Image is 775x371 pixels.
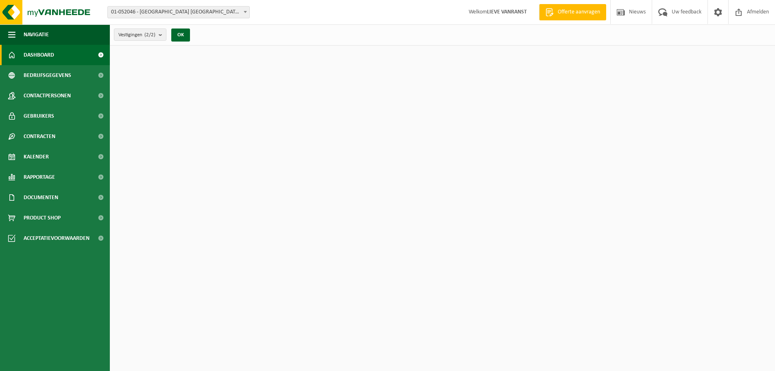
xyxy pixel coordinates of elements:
[24,126,55,147] span: Contracten
[114,29,166,41] button: Vestigingen(2/2)
[171,29,190,42] button: OK
[24,86,71,106] span: Contactpersonen
[556,8,602,16] span: Offerte aanvragen
[487,9,527,15] strong: LIEVE VANRANST
[24,45,54,65] span: Dashboard
[108,7,249,18] span: 01-052046 - SAINT-GOBAIN ADFORS BELGIUM - BUGGENHOUT
[539,4,606,20] a: Offerte aanvragen
[118,29,155,41] span: Vestigingen
[24,228,90,248] span: Acceptatievoorwaarden
[107,6,250,18] span: 01-052046 - SAINT-GOBAIN ADFORS BELGIUM - BUGGENHOUT
[24,187,58,208] span: Documenten
[24,208,61,228] span: Product Shop
[144,32,155,37] count: (2/2)
[24,167,55,187] span: Rapportage
[24,24,49,45] span: Navigatie
[24,65,71,86] span: Bedrijfsgegevens
[24,147,49,167] span: Kalender
[24,106,54,126] span: Gebruikers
